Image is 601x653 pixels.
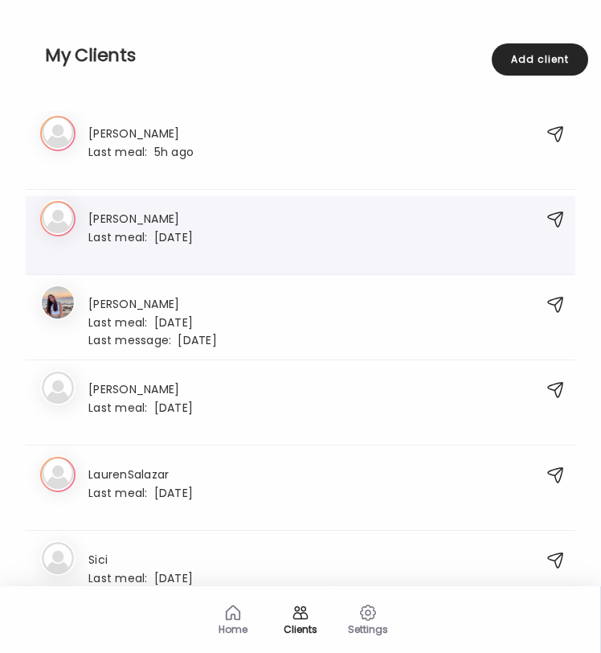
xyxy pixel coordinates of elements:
[88,570,154,587] span: Last meal:
[88,144,154,161] span: Last meal:
[88,229,154,246] span: Last meal:
[88,570,217,585] div: [DATE]
[204,624,262,635] div: Home
[88,209,193,226] h3: [PERSON_NAME]
[88,400,193,414] div: [DATE]
[88,314,154,331] span: Last meal:
[88,485,193,499] div: [DATE]
[88,465,193,482] h3: LaurenSalazar
[339,624,397,635] div: Settings
[88,144,194,158] div: 5h ago
[88,332,217,347] div: [DATE]
[88,294,217,311] h3: [PERSON_NAME]
[45,43,588,68] h2: My Clients
[88,314,217,329] div: [DATE]
[272,624,329,635] div: Clients
[88,380,193,396] h3: [PERSON_NAME]
[88,550,217,567] h3: Sici
[88,332,178,349] span: Last message:
[88,485,154,502] span: Last meal:
[492,43,588,76] div: Add client
[88,124,194,141] h3: [PERSON_NAME]
[88,229,193,244] div: [DATE]
[88,400,154,417] span: Last meal:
